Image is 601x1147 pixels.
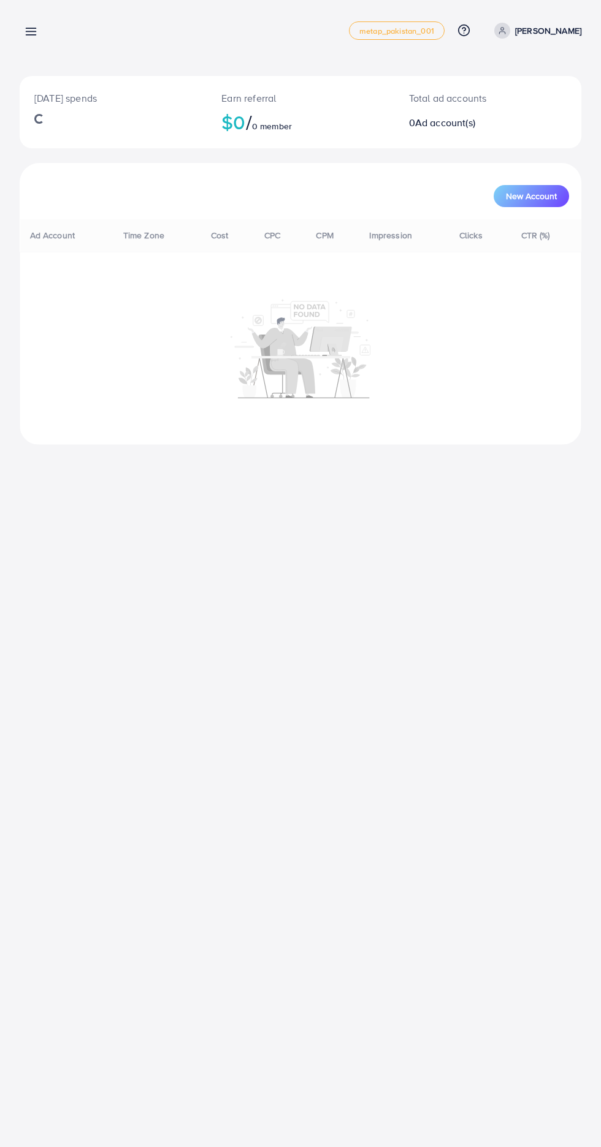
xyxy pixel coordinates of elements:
button: New Account [494,185,569,207]
p: [PERSON_NAME] [515,23,581,38]
a: [PERSON_NAME] [489,23,581,39]
span: / [246,108,252,136]
p: Total ad accounts [409,91,520,105]
a: metap_pakistan_001 [349,21,445,40]
h2: $0 [221,110,379,134]
p: Earn referral [221,91,379,105]
span: Ad account(s) [415,116,475,129]
span: New Account [506,192,557,200]
span: 0 member [252,120,292,132]
h2: 0 [409,117,520,129]
p: [DATE] spends [34,91,192,105]
span: metap_pakistan_001 [359,27,434,35]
